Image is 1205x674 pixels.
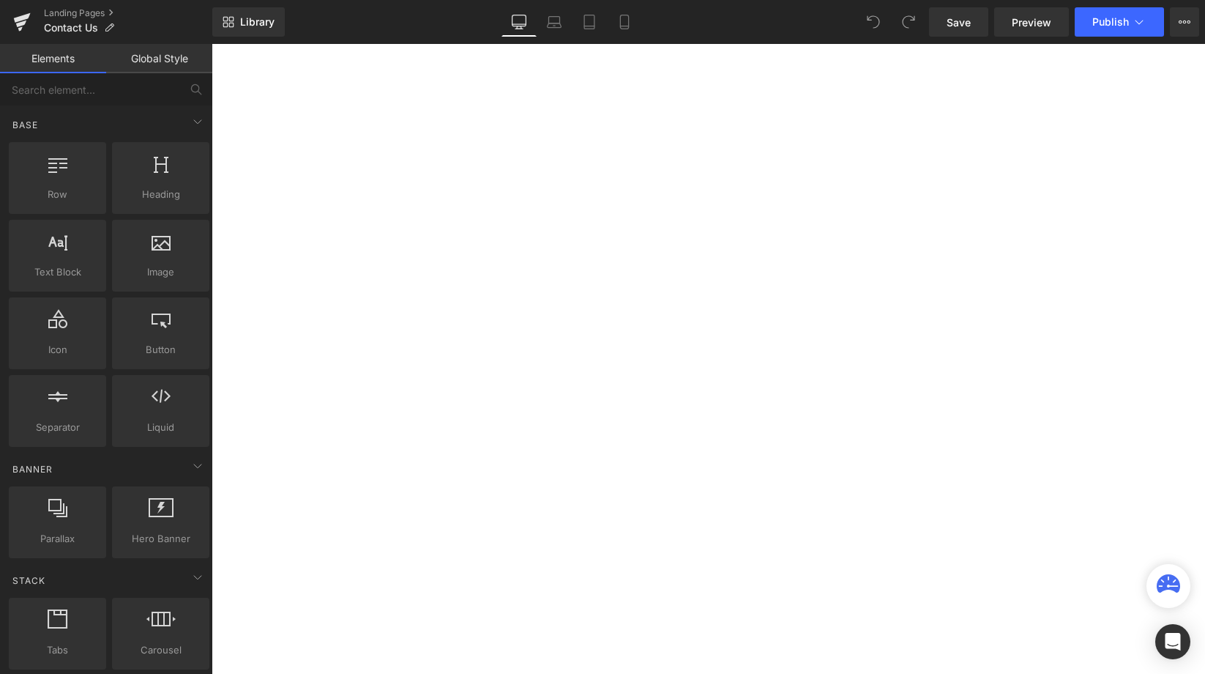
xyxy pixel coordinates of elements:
[116,531,205,547] span: Hero Banner
[13,531,102,547] span: Parallax
[859,7,888,37] button: Undo
[116,264,205,280] span: Image
[116,642,205,658] span: Carousel
[13,420,102,435] span: Separator
[116,342,205,358] span: Button
[1012,15,1051,30] span: Preview
[13,342,102,358] span: Icon
[13,187,102,202] span: Row
[13,264,102,280] span: Text Block
[894,7,923,37] button: Redo
[1170,7,1199,37] button: More
[11,462,54,476] span: Banner
[44,7,212,19] a: Landing Pages
[116,420,205,435] span: Liquid
[240,15,275,29] span: Library
[11,574,47,588] span: Stack
[537,7,572,37] a: Laptop
[572,7,607,37] a: Tablet
[116,187,205,202] span: Heading
[13,642,102,658] span: Tabs
[212,7,285,37] a: New Library
[11,118,40,132] span: Base
[1092,16,1129,28] span: Publish
[501,7,537,37] a: Desktop
[994,7,1069,37] a: Preview
[106,44,212,73] a: Global Style
[947,15,971,30] span: Save
[1075,7,1164,37] button: Publish
[44,22,98,34] span: Contact Us
[607,7,642,37] a: Mobile
[1155,624,1190,659] div: Open Intercom Messenger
